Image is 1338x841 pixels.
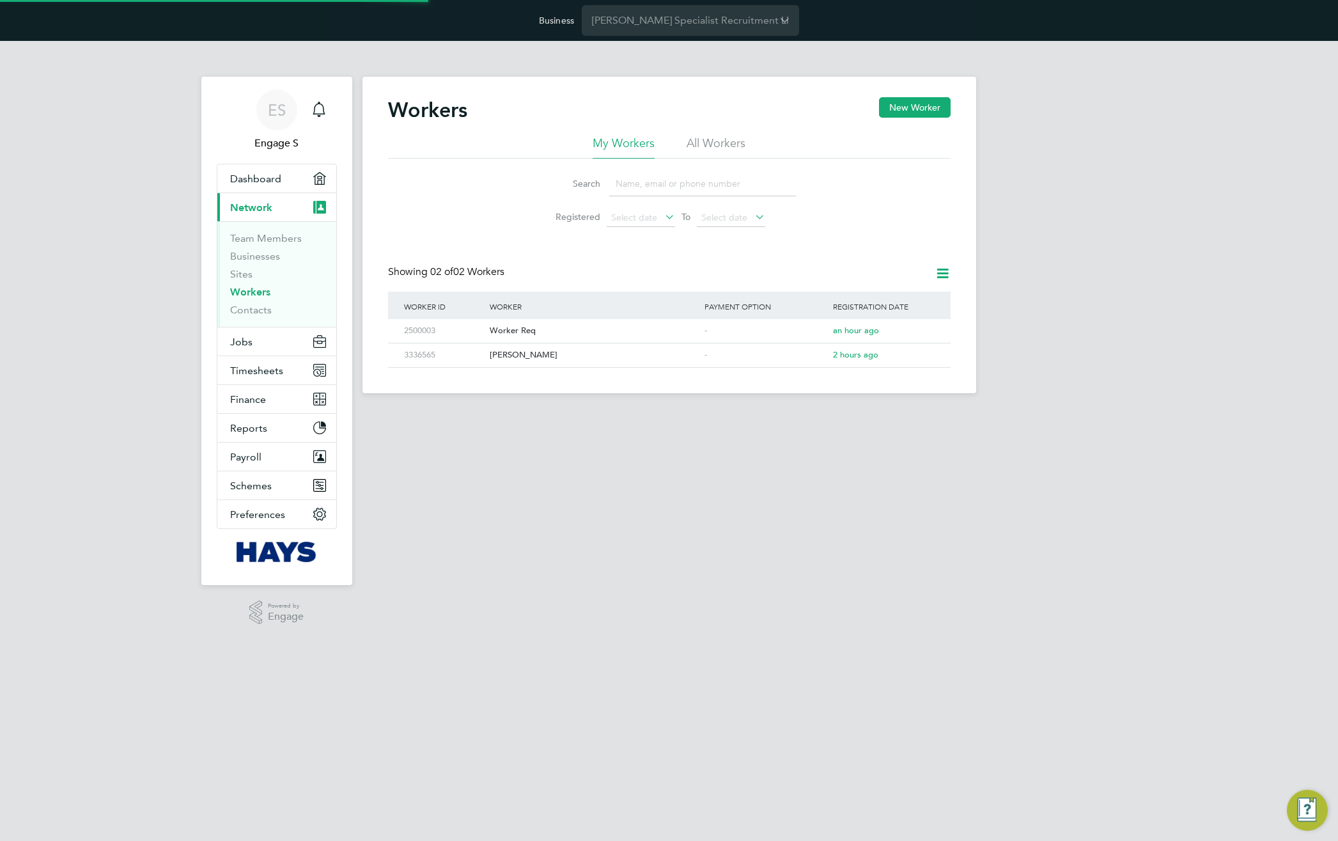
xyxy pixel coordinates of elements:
[230,422,267,434] span: Reports
[388,265,507,279] div: Showing
[879,97,951,118] button: New Worker
[217,443,336,471] button: Payroll
[217,414,336,442] button: Reports
[593,136,655,159] li: My Workers
[611,212,657,223] span: Select date
[249,601,304,625] a: Powered byEngage
[486,319,701,343] div: Worker Req
[217,542,337,562] a: Go to home page
[401,343,486,367] div: 3336565
[543,211,600,223] label: Registered
[830,292,937,321] div: Registration Date
[217,356,336,384] button: Timesheets
[687,136,745,159] li: All Workers
[430,265,504,278] span: 02 Workers
[701,319,830,343] div: -
[230,268,253,280] a: Sites
[701,212,747,223] span: Select date
[217,500,336,528] button: Preferences
[401,292,486,321] div: Worker ID
[430,265,453,278] span: 02 of
[217,385,336,413] button: Finance
[230,365,283,377] span: Timesheets
[230,451,261,463] span: Payroll
[237,542,316,562] img: hays-logo-retina.png
[217,471,336,499] button: Schemes
[230,393,266,405] span: Finance
[486,343,701,367] div: [PERSON_NAME]
[230,201,272,214] span: Network
[701,292,830,321] div: Payment Option
[201,77,352,585] nav: Main navigation
[217,164,336,193] a: Dashboard
[268,601,304,611] span: Powered by
[230,250,280,262] a: Businesses
[217,193,336,221] button: Network
[230,304,272,316] a: Contacts
[401,318,938,329] a: 2500003Worker Req-an hour ago
[543,178,600,189] label: Search
[268,611,304,622] span: Engage
[401,343,938,354] a: 3336565[PERSON_NAME]-2 hours ago
[217,136,337,151] span: Engage S
[230,508,285,521] span: Preferences
[609,171,796,196] input: Name, email or phone number
[678,208,694,225] span: To
[833,325,879,336] span: an hour ago
[701,343,830,367] div: -
[401,319,486,343] div: 2500003
[217,221,336,327] div: Network
[486,292,701,321] div: Worker
[230,480,272,492] span: Schemes
[230,173,281,185] span: Dashboard
[230,286,270,298] a: Workers
[1287,790,1328,831] button: Engage Resource Center
[388,97,467,123] h2: Workers
[230,336,253,348] span: Jobs
[217,90,337,151] a: ESEngage S
[268,102,286,118] span: ES
[230,232,302,244] a: Team Members
[217,327,336,356] button: Jobs
[539,15,574,26] label: Business
[833,349,878,360] span: 2 hours ago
